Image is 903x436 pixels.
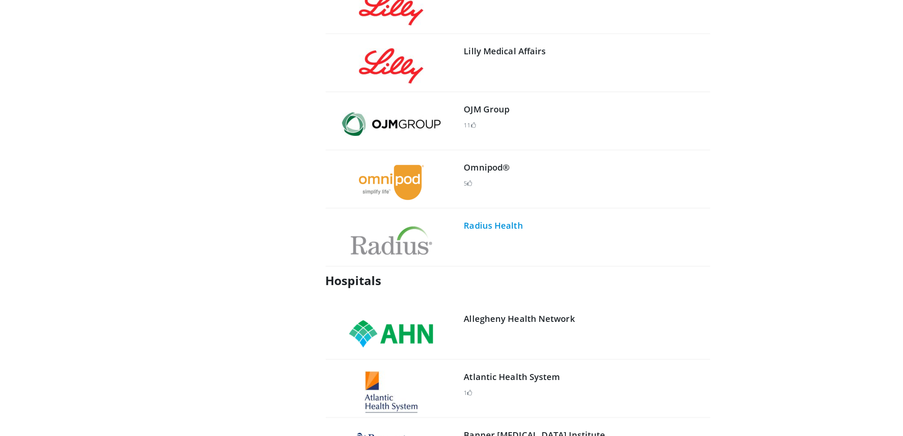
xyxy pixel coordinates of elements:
img: Omnipod® [359,165,424,200]
li: 11 [464,121,476,130]
img: Atlantic Health System [365,371,418,413]
a: Radius Health [464,220,523,231]
a: OJM Group [464,103,510,115]
a: Allegheny Health Network [464,313,575,324]
img: OJM Group [342,112,441,136]
li: 1 [464,388,473,397]
img: Radius Health [351,227,432,255]
strong: Hospitals [326,272,382,289]
a: Omnipod® [464,162,510,173]
a: Lilly Medical Affairs [464,45,546,57]
img: Lilly Medical Affairs [359,48,424,84]
a: Atlantic Health System [464,371,560,383]
img: Allegheny Health Network [349,320,433,348]
li: 5 [464,179,473,188]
